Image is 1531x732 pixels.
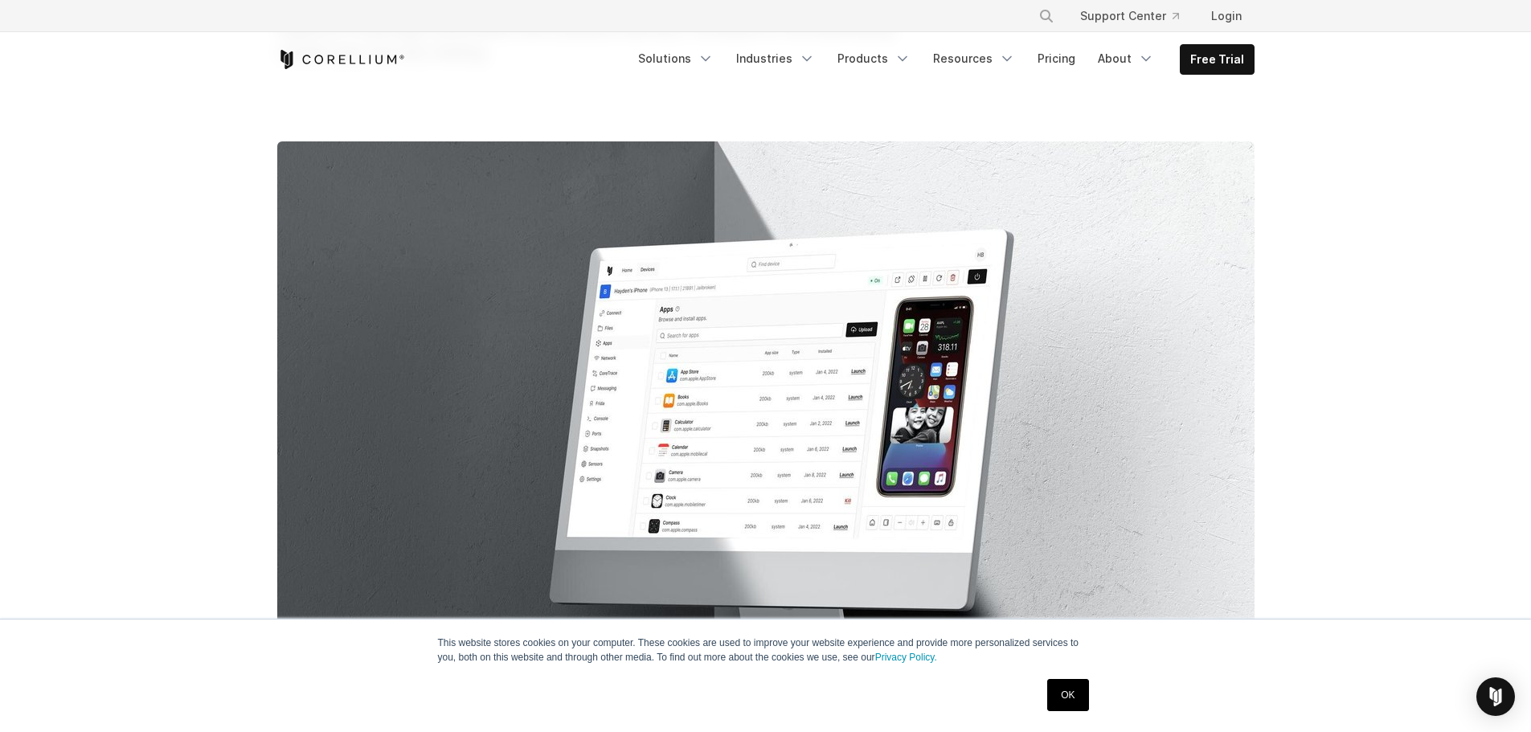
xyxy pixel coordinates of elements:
a: Solutions [628,44,723,73]
p: This website stores cookies on your computer. These cookies are used to improve your website expe... [438,636,1094,665]
a: Industries [727,44,825,73]
div: Navigation Menu [1019,2,1255,31]
a: Corellium Home [277,50,405,69]
a: Privacy Policy. [875,652,937,663]
div: Open Intercom Messenger [1476,677,1515,716]
a: Pricing [1028,44,1085,73]
div: Navigation Menu [628,44,1255,75]
a: Free Trial [1181,45,1254,74]
a: Resources [923,44,1025,73]
a: Support Center [1067,2,1192,31]
a: Login [1198,2,1255,31]
button: Search [1032,2,1061,31]
a: Products [828,44,920,73]
a: About [1088,44,1164,73]
a: OK [1047,679,1088,711]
